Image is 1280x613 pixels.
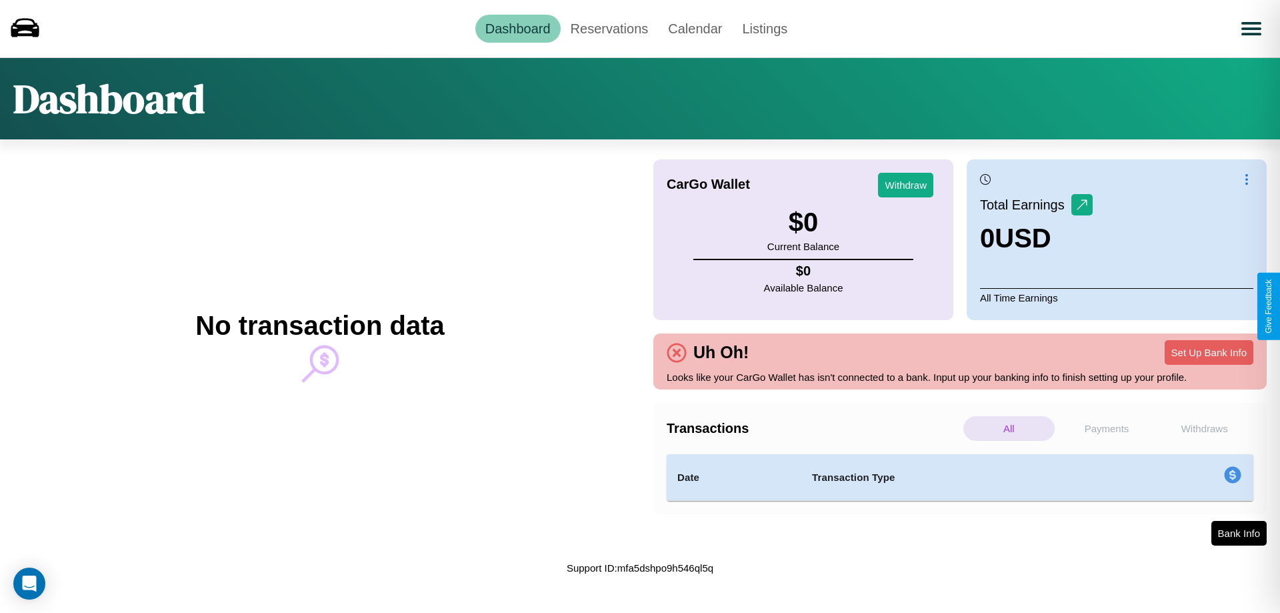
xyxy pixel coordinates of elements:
p: Total Earnings [980,193,1071,217]
h4: CarGo Wallet [667,177,750,192]
p: Looks like your CarGo Wallet has isn't connected to a bank. Input up your banking info to finish ... [667,368,1253,386]
p: Payments [1061,416,1153,441]
button: Set Up Bank Info [1165,340,1253,365]
a: Reservations [561,15,659,43]
h1: Dashboard [13,71,205,126]
div: Give Feedback [1264,279,1273,334]
a: Listings [732,15,797,43]
h4: Uh Oh! [687,343,755,362]
p: Withdraws [1159,416,1250,441]
table: simple table [667,454,1253,501]
p: Available Balance [764,279,843,297]
p: Current Balance [767,237,839,255]
p: All Time Earnings [980,288,1253,307]
h4: $ 0 [764,263,843,279]
button: Withdraw [878,173,933,197]
h3: $ 0 [767,207,839,237]
h4: Date [677,470,791,486]
h4: Transaction Type [812,470,1115,486]
h2: No transaction data [195,311,444,341]
h4: Transactions [667,421,960,436]
p: Support ID: mfa5dshpo9h546ql5q [567,559,713,577]
button: Bank Info [1211,521,1267,546]
a: Dashboard [475,15,561,43]
p: All [963,416,1055,441]
a: Calendar [658,15,732,43]
button: Open menu [1233,10,1270,47]
div: Open Intercom Messenger [13,568,45,600]
h3: 0 USD [980,223,1093,253]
